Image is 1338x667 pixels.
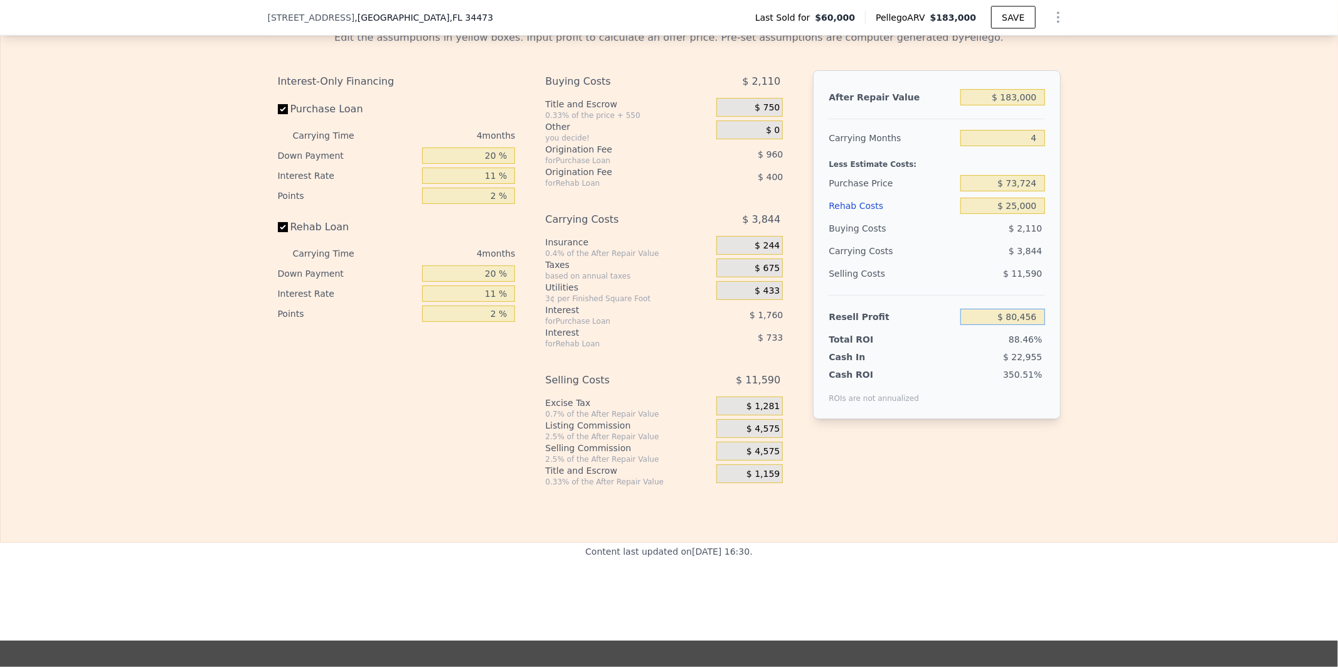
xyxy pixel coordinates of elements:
div: Selling Costs [829,262,955,285]
span: $ 750 [755,102,780,114]
div: ROIs are not annualized [829,381,919,403]
div: Edit the assumptions in yellow boxes. Input profit to calculate an offer price. Pre-set assumptio... [278,30,1061,45]
span: $ 1,760 [750,310,783,320]
div: Excise Tax [545,397,711,409]
span: Pellego ARV [876,11,930,24]
span: 88.46% [1009,334,1042,344]
div: Interest [545,304,685,316]
div: Less Estimate Costs: [829,149,1044,172]
div: Listing Commission [545,419,711,432]
div: Total ROI [829,333,907,346]
div: 2.5% of the After Repair Value [545,432,711,442]
div: Carrying Time [293,243,374,264]
span: $ 3,844 [742,208,780,231]
span: $ 400 [758,172,783,182]
span: $ 433 [755,285,780,297]
div: Title and Escrow [545,464,711,477]
div: Interest Rate [278,166,418,186]
div: 4 months [380,125,516,146]
div: for Purchase Loan [545,156,685,166]
div: Insurance [545,236,711,248]
span: $ 244 [755,240,780,252]
span: $ 3,844 [1009,246,1042,256]
input: Rehab Loan [278,222,288,232]
span: $ 2,110 [742,70,780,93]
span: , FL 34473 [450,13,493,23]
div: for Rehab Loan [545,178,685,188]
span: , [GEOGRAPHIC_DATA] [354,11,493,24]
input: Purchase Loan [278,104,288,114]
div: 0.33% of the price + 550 [545,110,711,120]
label: Purchase Loan [278,98,418,120]
span: $ 2,110 [1009,223,1042,233]
div: Points [278,186,418,206]
div: Interest-Only Financing [278,70,516,93]
div: Origination Fee [545,166,685,178]
span: $ 11,590 [736,369,780,392]
span: $ 733 [758,333,783,343]
span: $ 960 [758,149,783,159]
div: 3¢ per Finished Square Foot [545,294,711,304]
div: Buying Costs [829,217,955,240]
div: Taxes [545,259,711,271]
button: SAVE [991,6,1035,29]
div: Resell Profit [829,306,955,328]
span: $ 1,281 [746,401,780,412]
div: Utilities [545,281,711,294]
span: $ 675 [755,263,780,274]
div: 2.5% of the After Repair Value [545,454,711,464]
div: Content last updated on [DATE] 16:30 . [585,543,753,616]
div: Carrying Costs [545,208,685,231]
div: Selling Commission [545,442,711,454]
div: Carrying Costs [829,240,907,262]
div: Rehab Costs [829,195,955,217]
button: Show Options [1046,5,1071,30]
div: Title and Escrow [545,98,711,110]
div: for Purchase Loan [545,316,685,326]
span: $60,000 [815,11,855,24]
label: Rehab Loan [278,216,418,238]
span: $ 4,575 [746,446,780,457]
div: Cash ROI [829,368,919,381]
div: 0.33% of the After Repair Value [545,477,711,487]
div: Interest Rate [278,284,418,304]
div: 4 months [380,243,516,264]
div: based on annual taxes [545,271,711,281]
div: Other [545,120,711,133]
div: Buying Costs [545,70,685,93]
div: Down Payment [278,146,418,166]
div: Cash In [829,351,907,363]
span: 350.51% [1003,370,1042,380]
div: Down Payment [278,264,418,284]
div: Purchase Price [829,172,955,195]
span: $ 11,590 [1003,269,1042,279]
div: Points [278,304,418,324]
span: [STREET_ADDRESS] [268,11,355,24]
div: Selling Costs [545,369,685,392]
div: Carrying Time [293,125,374,146]
span: $183,000 [930,13,977,23]
div: 0.7% of the After Repair Value [545,409,711,419]
span: Last Sold for [755,11,815,24]
div: 0.4% of the After Repair Value [545,248,711,259]
span: $ 4,575 [746,424,780,435]
div: Origination Fee [545,143,685,156]
div: After Repair Value [829,86,955,109]
span: $ 22,955 [1003,352,1042,362]
span: $ 0 [766,125,780,136]
div: you decide! [545,133,711,143]
span: $ 1,159 [746,469,780,480]
div: for Rehab Loan [545,339,685,349]
div: Interest [545,326,685,339]
div: Carrying Months [829,127,955,149]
